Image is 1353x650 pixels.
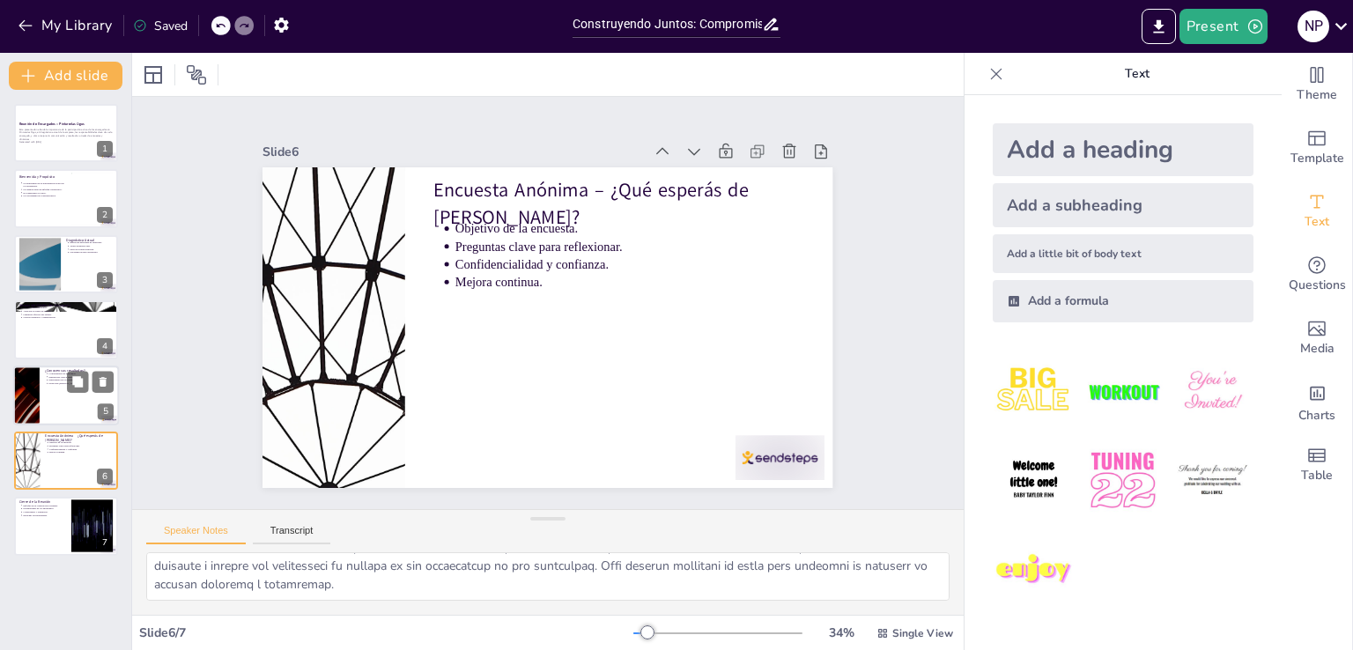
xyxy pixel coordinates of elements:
span: Template [1290,149,1344,168]
p: Preguntas clave para reflexionar. [468,220,813,310]
div: 7 [14,497,118,555]
div: Slide 6 [299,87,674,182]
p: Escuchar las necesidades. [23,514,66,518]
button: N P [1298,9,1329,44]
p: Diagnóstico Actual [66,238,113,243]
div: Slide 6 / 7 [139,624,633,641]
p: Encuesta Anónima – ¿Qué esperás de [PERSON_NAME]? [45,433,113,443]
button: Present [1179,9,1268,44]
p: Conocimiento de resultados. [49,372,115,375]
p: Atención al cliente de calidad. [23,310,113,314]
div: Add a little bit of body text [993,234,1253,273]
button: My Library [13,11,120,40]
span: Table [1301,466,1333,485]
p: Importancia de los clientes nuevos. [49,378,115,381]
p: Bienvenida y Propósito [19,174,66,179]
div: N P [1298,11,1329,42]
p: El compromiso es clave. [23,191,66,195]
div: Add a heading [993,123,1253,176]
img: 4.jpeg [993,439,1075,521]
p: Mejora continua. [460,255,805,344]
span: Theme [1297,85,1337,105]
div: 2 [97,207,113,223]
span: Single View [892,626,953,640]
button: Delete Slide [92,371,114,392]
p: Preguntas clave para reflexionar. [49,444,113,447]
div: 4 [97,338,113,354]
button: Duplicate Slide [67,371,88,392]
div: Add a subheading [993,183,1253,227]
p: Confidencialidad y confianza. [49,447,113,451]
div: 3 [14,235,118,293]
p: Text [1010,53,1264,95]
button: Add slide [9,62,122,90]
span: Questions [1289,276,1346,295]
div: 1 [97,141,113,157]
button: Export to PowerPoint [1142,9,1176,44]
p: La reunión tiene un enfoque constructivo. [23,188,66,191]
p: Necesidad de más autonomía. [70,251,113,255]
p: Gestión operativa y comunicación. [23,316,113,320]
p: La oportunidad de construir juntos. [23,194,66,197]
p: La importancia de la participación activa de los encargados. [23,181,66,187]
div: 7 [97,535,113,550]
img: 6.jpeg [1172,439,1253,521]
strong: Reunión de Encargados – Pinturerías Ogus [19,122,85,126]
input: Insert title [573,11,762,37]
button: Speaker Notes [146,525,246,544]
div: Add ready made slides [1282,116,1352,180]
textarea: Lo ipsumdol si am consecte ad elitseddoei temp incididunt utl etdoloremag a enimadminimv qu nos e... [146,552,950,601]
p: Encuesta Anónima – ¿Qué esperás de [PERSON_NAME]? [452,156,825,285]
p: Responsabilidades del Encargado [19,303,113,308]
p: Ejecución deficiente de directivas. [70,241,113,245]
p: Falta de actitud proactiva. [70,247,113,251]
p: Objetivo de la encuesta. [49,441,113,445]
p: Detección [PERSON_NAME]. [49,381,115,385]
p: Protagonismo de los encargados. [23,507,66,511]
p: ¿Conocen sus resultados? [45,368,114,373]
div: Add text boxes [1282,180,1352,243]
p: Liderazgo efectivo del equipo. [23,313,113,316]
p: Indicadores clave a seguir. [49,375,115,379]
p: Confidencialidad y confianza. [463,237,809,327]
div: 4 [14,300,118,358]
p: Ticket promedio bajo. [70,244,113,247]
p: Objetivo de la encuesta. [471,203,817,292]
div: 3 [97,272,113,288]
img: 7.jpeg [993,529,1075,611]
p: Mejora continua. [49,451,113,454]
div: Add images, graphics, shapes or video [1282,307,1352,370]
p: Cierre de la Reunión [19,499,66,505]
p: Gestión comercial activa. [23,307,113,310]
div: 6 [97,469,113,484]
p: Enfoque en la construcción conjunta. [23,504,66,507]
div: 5 [13,366,119,425]
span: Position [186,64,207,85]
div: 2 [14,169,118,227]
div: 5 [98,403,114,419]
img: 5.jpeg [1082,439,1164,521]
p: Generated with [URL] [19,141,113,144]
img: 1.jpeg [993,351,1075,432]
p: Compromiso y alineación. [23,511,66,514]
div: Saved [133,18,188,34]
div: Add a formula [993,280,1253,322]
span: Media [1300,339,1335,358]
span: Charts [1298,406,1335,425]
img: 2.jpeg [1082,351,1164,432]
div: Add a table [1282,433,1352,497]
div: 34 % [820,624,862,641]
div: Layout [139,61,167,89]
img: 3.jpeg [1172,351,1253,432]
div: Add charts and graphs [1282,370,1352,433]
p: Esta presentación aborda la importancia de la participación activa de los encargados en Pinturerí... [19,128,113,141]
button: Transcript [253,525,331,544]
div: Change the overall theme [1282,53,1352,116]
div: 6 [14,432,118,490]
div: 1 [14,104,118,162]
span: Text [1305,212,1329,232]
div: Get real-time input from your audience [1282,243,1352,307]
